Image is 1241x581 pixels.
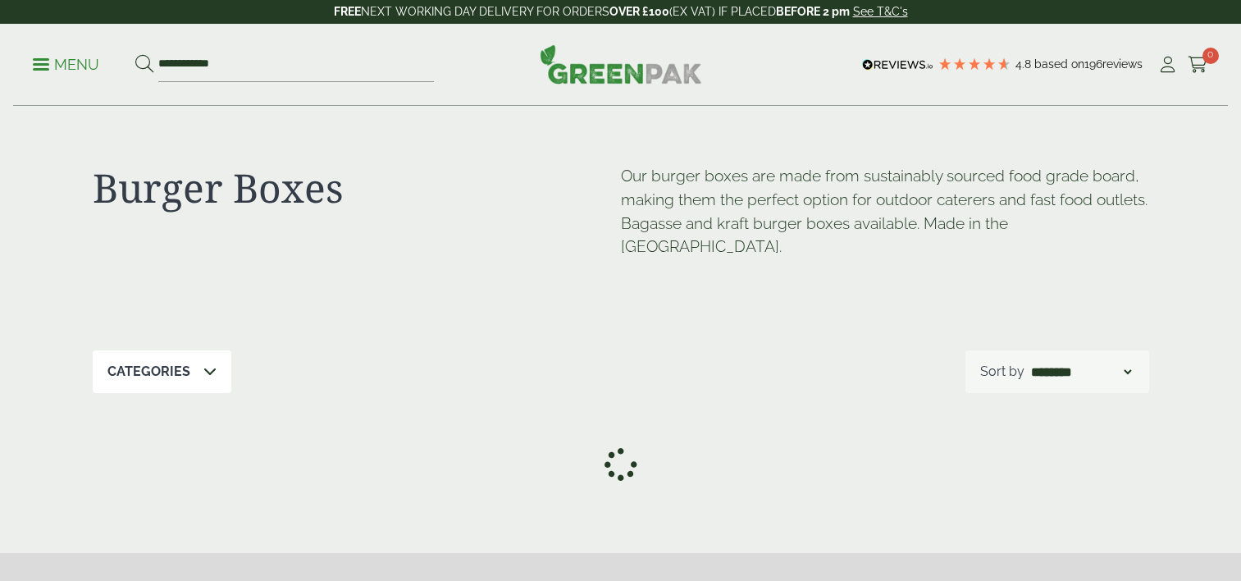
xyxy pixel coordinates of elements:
[1028,362,1134,382] select: Shop order
[1188,57,1208,73] i: Cart
[33,55,99,75] p: Menu
[1102,57,1143,71] span: reviews
[1202,48,1219,64] span: 0
[1084,57,1102,71] span: 196
[862,59,933,71] img: REVIEWS.io
[621,164,1149,258] p: Our burger boxes are made from sustainably sourced food grade board, making them the perfect opti...
[776,5,850,18] strong: BEFORE 2 pm
[334,5,361,18] strong: FREE
[93,164,621,212] h1: Burger Boxes
[33,55,99,71] a: Menu
[540,44,702,84] img: GreenPak Supplies
[980,362,1024,382] p: Sort by
[1188,53,1208,77] a: 0
[107,362,190,382] p: Categories
[1157,57,1178,73] i: My Account
[609,5,669,18] strong: OVER £100
[853,5,908,18] a: See T&C's
[1034,57,1084,71] span: Based on
[938,57,1011,71] div: 4.79 Stars
[1015,57,1034,71] span: 4.8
